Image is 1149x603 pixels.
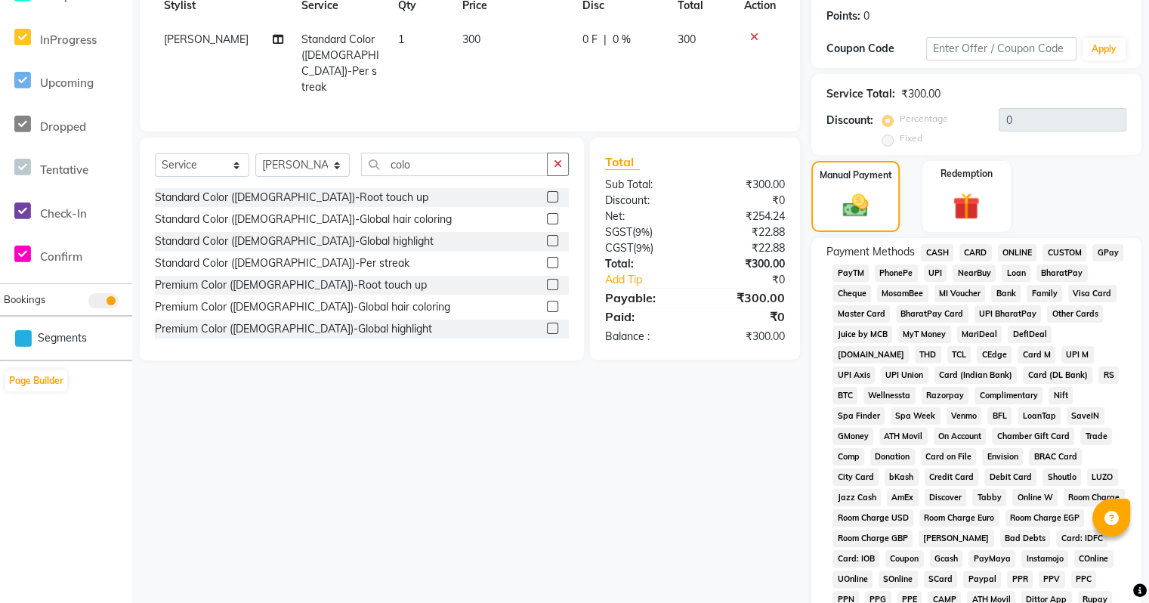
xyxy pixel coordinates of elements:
span: LUZO [1087,468,1118,486]
div: ( ) [594,240,695,256]
span: Upcoming [40,76,94,90]
span: THD [915,346,941,363]
span: MyT Money [898,326,951,343]
label: Redemption [941,167,993,181]
div: Standard Color ([DEMOGRAPHIC_DATA])-Global highlight [155,233,434,249]
span: Jazz Cash [832,489,881,506]
span: [PERSON_NAME] [164,32,249,46]
span: On Account [934,428,987,445]
span: Card (Indian Bank) [934,366,1018,384]
img: _cash.svg [835,191,876,221]
label: Percentage [900,112,948,125]
div: ₹22.88 [695,224,796,240]
div: ₹0 [695,193,796,209]
span: RS [1098,366,1119,384]
span: PPR [1007,571,1033,588]
span: Venmo [947,407,982,425]
div: Payable: [594,289,695,307]
span: SaveIN [1067,407,1104,425]
span: Dropped [40,119,86,134]
span: BharatPay Card [896,305,968,323]
div: Standard Color ([DEMOGRAPHIC_DATA])-Root touch up [155,190,428,206]
label: Manual Payment [819,169,891,182]
span: COnline [1074,550,1113,567]
span: LoanTap [1018,407,1061,425]
div: Premium Color ([DEMOGRAPHIC_DATA])-Global hair coloring [155,299,450,315]
div: ₹300.00 [901,86,941,102]
span: Card M [1018,346,1055,363]
div: Discount: [826,113,873,128]
span: TCL [947,346,971,363]
a: Add Tip [594,272,712,288]
div: ₹300.00 [695,289,796,307]
span: Donation [870,448,915,465]
span: Bad Debts [1000,530,1051,547]
span: Master Card [832,305,890,323]
span: | [604,32,607,48]
span: SCard [924,571,958,588]
span: Room Charge GBP [832,530,913,547]
div: Discount: [594,193,695,209]
div: ₹300.00 [695,329,796,345]
span: 0 % [613,32,631,48]
div: Standard Color ([DEMOGRAPHIC_DATA])-Per streak [155,255,409,271]
span: Card on File [921,448,977,465]
span: BharatPay [1036,264,1088,282]
span: Comp [832,448,864,465]
span: BRAC Card [1029,448,1082,465]
span: AmEx [887,489,919,506]
span: Complimentary [974,387,1042,404]
span: bKash [885,468,919,486]
span: 9% [636,242,650,254]
span: DefiDeal [1008,326,1052,343]
span: PayTM [832,264,869,282]
span: Credit Card [925,468,979,486]
span: Bookings [4,293,45,305]
span: GPay [1092,244,1123,261]
input: Search or Scan [361,153,548,176]
span: CARD [959,244,992,261]
span: ATH Movil [879,428,928,445]
div: Paid: [594,308,695,326]
span: Total [605,154,640,170]
span: Card: IOB [832,550,879,567]
div: Total: [594,256,695,272]
span: BTC [832,387,857,404]
div: ₹0 [712,272,796,288]
span: MI Voucher [934,285,986,302]
span: Room Charge USD [832,509,913,527]
div: Coupon Code [826,41,926,57]
span: MariDeal [957,326,1002,343]
div: ₹300.00 [695,177,796,193]
span: Tabby [972,489,1006,506]
div: Sub Total: [594,177,695,193]
span: GMoney [832,428,873,445]
span: Confirm [40,249,82,264]
span: Paypal [963,571,1001,588]
span: Envision [982,448,1023,465]
span: Wellnessta [863,387,916,404]
span: Shoutlo [1042,468,1081,486]
span: CUSTOM [1042,244,1086,261]
span: Room Charge [1064,489,1125,506]
span: Chamber Gift Card [992,428,1074,445]
span: CASH [921,244,953,261]
span: Debit Card [984,468,1036,486]
span: Card (DL Bank) [1023,366,1092,384]
span: 300 [678,32,696,46]
span: Instamojo [1021,550,1068,567]
span: NearBuy [953,264,996,282]
span: UPI BharatPay [974,305,1042,323]
span: PPV [1039,571,1065,588]
button: Apply [1083,38,1126,60]
span: 9% [635,226,650,238]
span: Cheque [832,285,871,302]
span: Online W [1012,489,1058,506]
span: Coupon [885,550,924,567]
span: Gcash [930,550,963,567]
span: PPC [1071,571,1097,588]
span: SOnline [879,571,918,588]
span: Trade [1080,428,1112,445]
span: Spa Finder [832,407,885,425]
span: MosamBee [877,285,928,302]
